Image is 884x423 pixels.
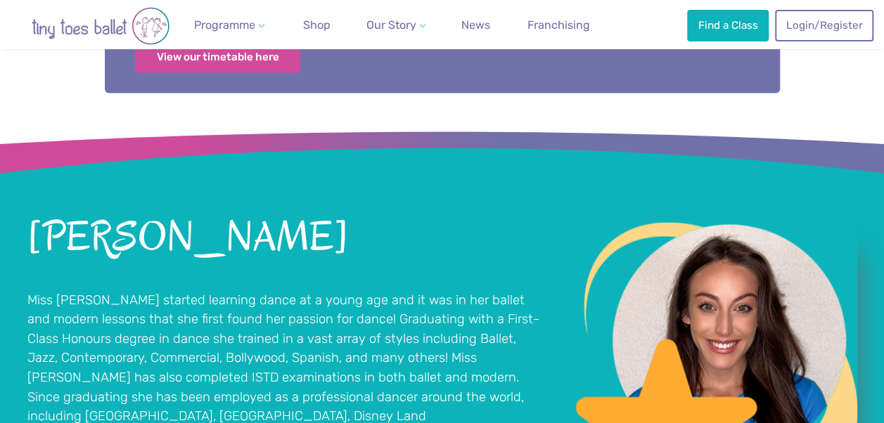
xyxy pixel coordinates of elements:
[456,11,496,39] a: News
[527,18,590,32] span: Franchising
[775,10,873,41] a: Login/Register
[135,41,301,72] a: View our timetable here
[461,18,490,32] span: News
[188,11,270,39] a: Programme
[194,18,255,32] span: Programme
[16,7,185,45] img: tiny toes ballet
[27,216,541,259] h2: [PERSON_NAME]
[522,11,596,39] a: Franchising
[361,11,431,39] a: Our Story
[303,18,331,32] span: Shop
[297,11,336,39] a: Shop
[687,10,769,41] a: Find a Class
[366,18,416,32] span: Our Story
